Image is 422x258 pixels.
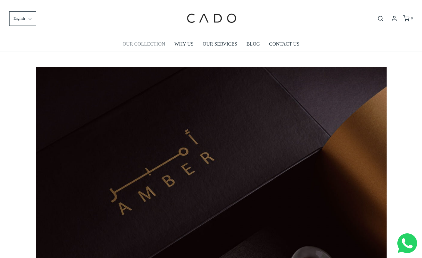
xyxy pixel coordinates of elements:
img: Whatsapp [397,233,417,253]
span: Company name [175,26,206,31]
span: English [14,16,25,22]
a: OUR SERVICES [203,37,237,51]
span: Number of gifts [175,51,205,56]
button: Open search bar [375,15,386,22]
a: WHY US [175,37,194,51]
img: cadogifting [185,5,237,32]
a: BLOG [247,37,260,51]
button: English [9,11,36,26]
span: 0 [411,16,413,20]
a: CONTACT US [269,37,299,51]
a: 0 [403,15,413,22]
a: OUR COLLECTION [123,37,165,51]
span: Last name [175,1,195,6]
